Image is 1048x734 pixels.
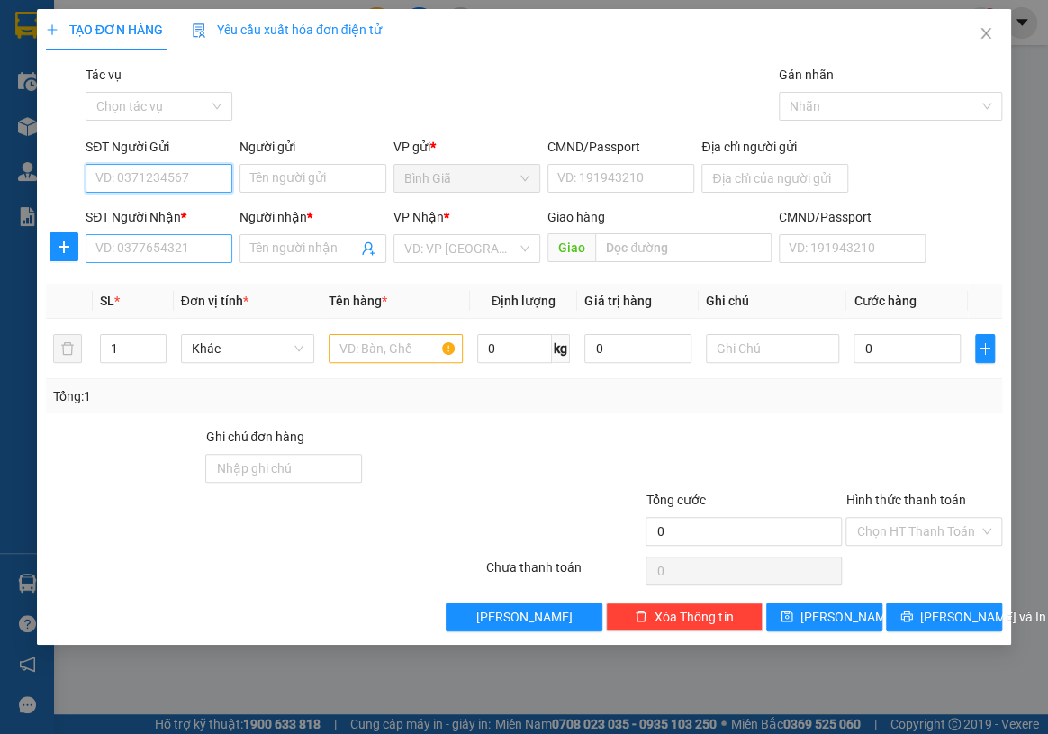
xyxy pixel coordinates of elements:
span: Giá trị hàng [584,294,651,308]
div: Tổng: 1 [53,386,406,406]
span: Định lượng [492,294,556,308]
button: Close [961,9,1011,59]
div: Địa chỉ người gửi [701,137,848,157]
input: Dọc đường [595,233,772,262]
button: [PERSON_NAME] [446,603,602,631]
button: plus [50,232,78,261]
input: Ghi Chú [706,334,839,363]
input: Địa chỉ của người gửi [701,164,848,193]
th: Ghi chú [699,284,846,319]
div: CMND/Passport [779,207,926,227]
input: Ghi chú đơn hàng [205,454,362,483]
span: Tổng cước [646,493,705,507]
span: [PERSON_NAME] [800,607,897,627]
button: delete [53,334,82,363]
div: Người gửi [239,137,386,157]
label: Ghi chú đơn hàng [205,430,304,444]
button: plus [975,334,995,363]
div: CMND/Passport [547,137,694,157]
span: save [781,610,793,624]
input: VD: Bàn, Ghế [329,334,462,363]
span: close [979,26,993,41]
div: SĐT Người Nhận [86,207,232,227]
span: kg [552,334,570,363]
label: Gán nhãn [779,68,834,82]
span: Đơn vị tính [181,294,248,308]
span: Xóa Thông tin [655,607,733,627]
img: icon [192,23,206,38]
div: VP gửi [393,137,540,157]
span: Giao hàng [547,210,605,224]
span: plus [50,240,77,254]
div: SĐT Người Gửi [86,137,232,157]
span: plus [976,341,994,356]
span: Tên hàng [329,294,387,308]
span: SL [100,294,114,308]
span: [PERSON_NAME] [476,607,573,627]
span: printer [900,610,913,624]
span: Khác [192,335,303,362]
span: delete [635,610,647,624]
span: user-add [361,241,375,256]
span: Bình Giã [404,165,529,192]
span: TẠO ĐƠN HÀNG [46,23,163,37]
span: Giao [547,233,595,262]
div: Người nhận [239,207,386,227]
span: Yêu cầu xuất hóa đơn điện tử [192,23,382,37]
label: Hình thức thanh toán [845,493,965,507]
div: Chưa thanh toán [484,557,645,589]
span: Cước hàng [854,294,916,308]
span: [PERSON_NAME] và In [920,607,1046,627]
span: VP Nhận [393,210,444,224]
button: printer[PERSON_NAME] và In [886,603,1002,631]
input: 0 [584,334,691,363]
button: deleteXóa Thông tin [606,603,763,631]
label: Tác vụ [86,68,122,82]
button: save[PERSON_NAME] [766,603,882,631]
span: plus [46,23,59,36]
